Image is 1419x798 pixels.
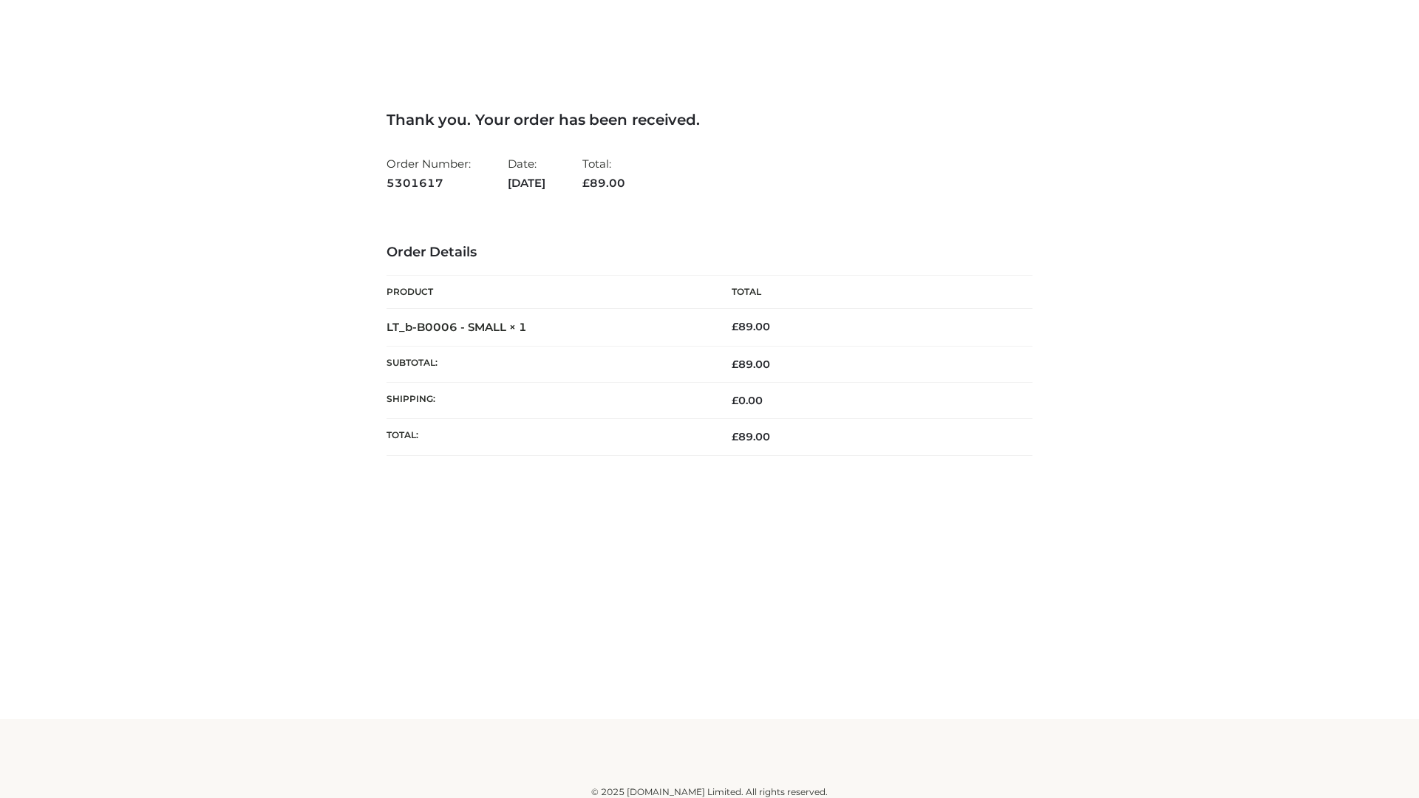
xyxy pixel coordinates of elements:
[732,320,770,333] bdi: 89.00
[709,276,1032,309] th: Total
[732,394,738,407] span: £
[508,174,545,193] strong: [DATE]
[508,151,545,196] li: Date:
[582,176,590,190] span: £
[387,111,1032,129] h3: Thank you. Your order has been received.
[732,430,738,443] span: £
[732,358,738,371] span: £
[387,276,709,309] th: Product
[732,394,763,407] bdi: 0.00
[387,151,471,196] li: Order Number:
[582,176,625,190] span: 89.00
[732,320,738,333] span: £
[387,346,709,382] th: Subtotal:
[387,174,471,193] strong: 5301617
[582,151,625,196] li: Total:
[732,358,770,371] span: 89.00
[732,430,770,443] span: 89.00
[387,383,709,419] th: Shipping:
[387,320,506,334] a: LT_b-B0006 - SMALL
[387,419,709,455] th: Total:
[509,320,527,334] strong: × 1
[387,245,1032,261] h3: Order Details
